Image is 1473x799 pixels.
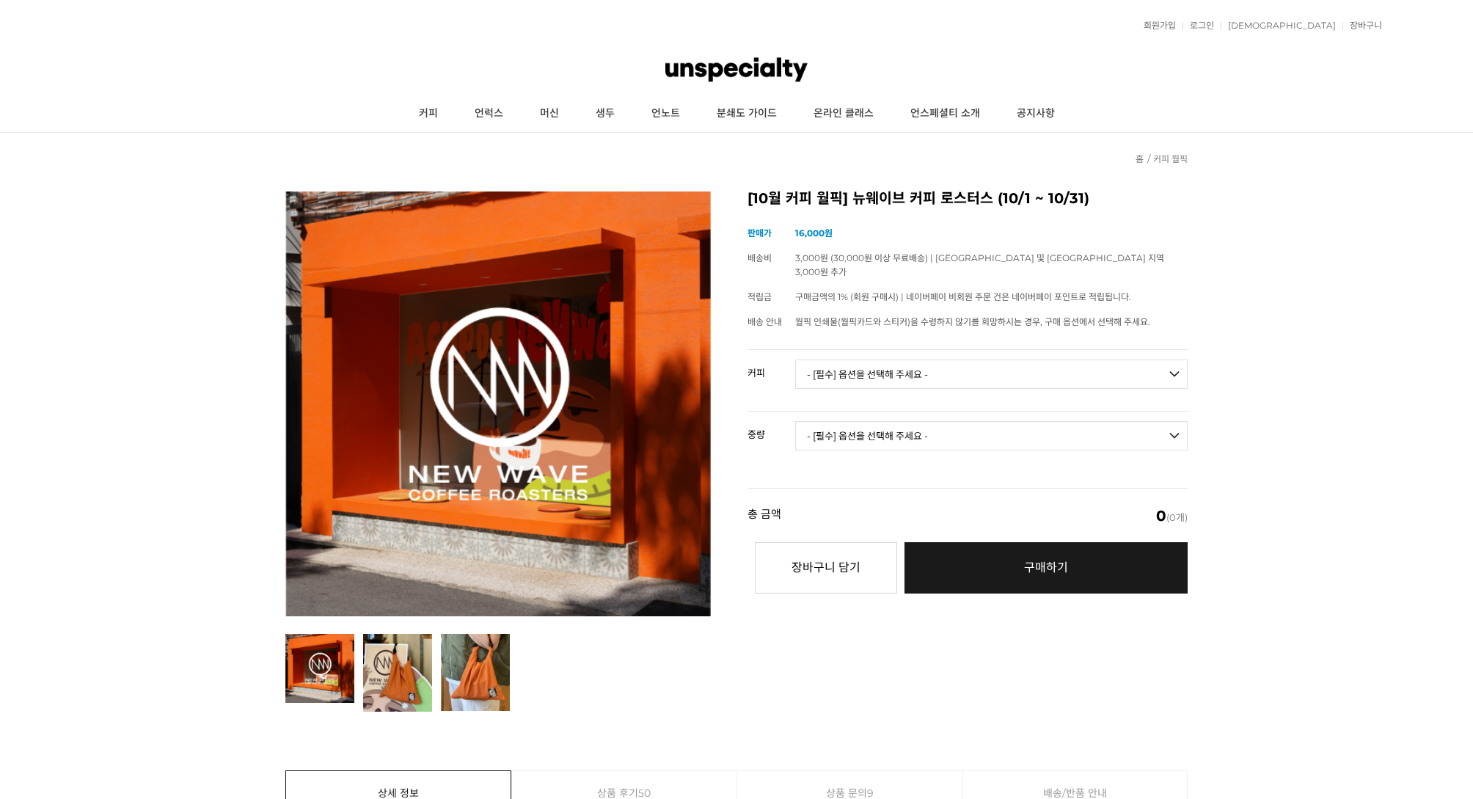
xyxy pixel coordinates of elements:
[748,191,1188,206] h2: [10월 커피 월픽] 뉴웨이브 커피 로스터스 (10/1 ~ 10/31)
[1342,21,1382,30] a: 장바구니
[748,316,782,327] span: 배송 안내
[1156,507,1166,525] em: 0
[401,95,456,132] a: 커피
[633,95,698,132] a: 언노트
[522,95,577,132] a: 머신
[795,252,1164,277] span: 3,000원 (30,000원 이상 무료배송) | [GEOGRAPHIC_DATA] 및 [GEOGRAPHIC_DATA] 지역 3,000원 추가
[795,95,892,132] a: 온라인 클래스
[748,291,772,302] span: 적립금
[1156,508,1188,523] span: (0개)
[795,316,1150,327] span: 월픽 인쇄물(월픽카드와 스티커)을 수령하지 않기를 희망하시는 경우, 구매 옵션에서 선택해 주세요.
[1221,21,1336,30] a: [DEMOGRAPHIC_DATA]
[1136,21,1176,30] a: 회원가입
[892,95,998,132] a: 언스페셜티 소개
[1153,153,1188,164] a: 커피 월픽
[1024,561,1068,574] span: 구매하기
[904,542,1188,594] a: 구매하기
[755,542,897,594] button: 장바구니 담기
[577,95,633,132] a: 생두
[1136,153,1144,164] a: 홈
[665,48,808,92] img: 언스페셜티 몰
[795,291,1131,302] span: 구매금액의 1% (회원 구매시) | 네이버페이 비회원 주문 건은 네이버페이 포인트로 적립됩니다.
[748,350,795,384] th: 커피
[998,95,1073,132] a: 공지사항
[748,508,781,523] strong: 총 금액
[698,95,795,132] a: 분쇄도 가이드
[285,191,711,616] img: [10월 커피 월픽] 뉴웨이브 커피 로스터스 (10/1 ~ 10/31)
[456,95,522,132] a: 언럭스
[795,227,833,238] strong: 16,000원
[748,252,772,263] span: 배송비
[748,227,772,238] span: 판매가
[1183,21,1214,30] a: 로그인
[748,412,795,445] th: 중량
